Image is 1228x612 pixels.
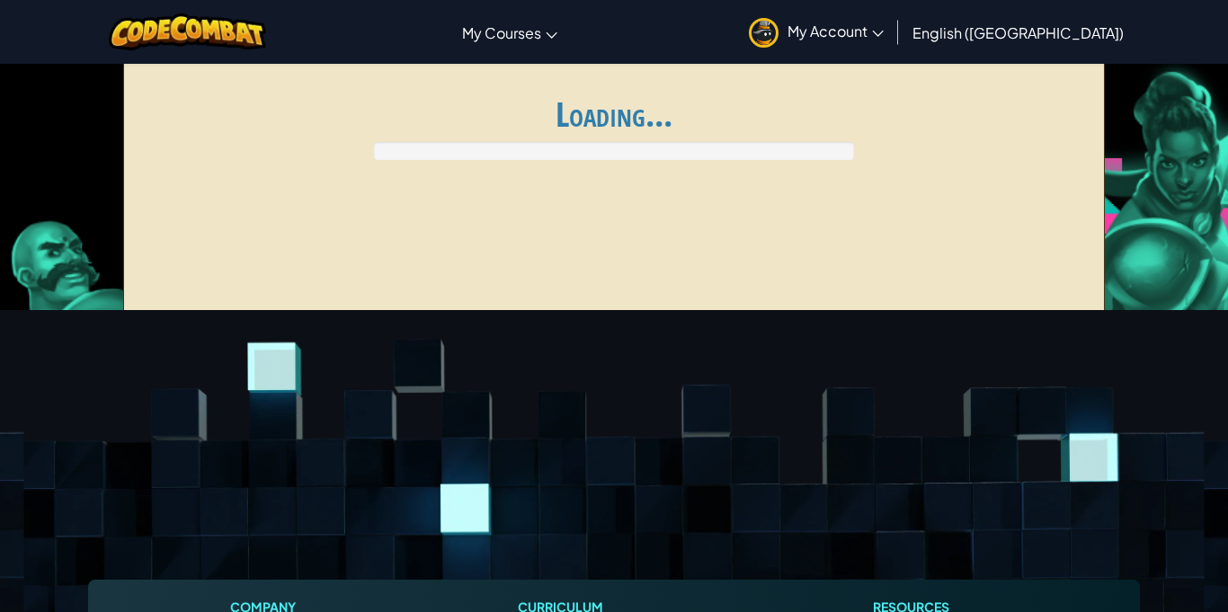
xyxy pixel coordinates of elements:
span: My Courses [462,23,541,42]
h1: Loading... [135,95,1094,133]
span: English ([GEOGRAPHIC_DATA]) [912,23,1124,42]
a: My Courses [453,8,566,57]
a: English ([GEOGRAPHIC_DATA]) [903,8,1133,57]
span: My Account [788,22,884,40]
a: My Account [740,4,893,60]
img: CodeCombat logo [109,13,266,50]
img: avatar [749,18,779,48]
